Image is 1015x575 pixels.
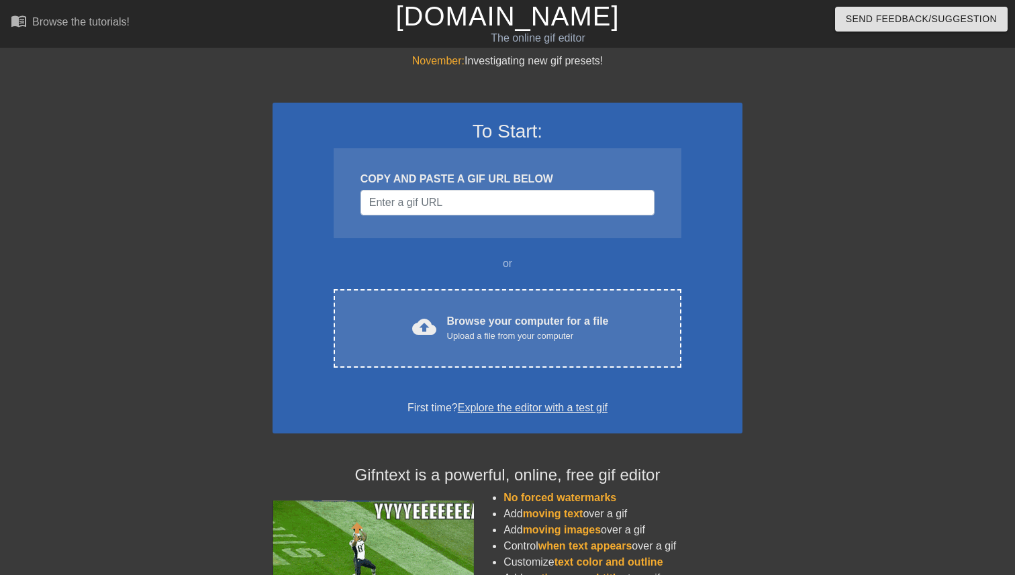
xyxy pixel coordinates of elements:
span: menu_book [11,13,27,29]
div: Upload a file from your computer [447,329,609,343]
a: Explore the editor with a test gif [458,402,608,413]
span: text color and outline [554,556,663,568]
span: moving text [523,508,583,519]
span: November: [412,55,465,66]
h3: To Start: [290,120,725,143]
div: Browse the tutorials! [32,16,130,28]
span: No forced watermarks [503,492,616,503]
h4: Gifntext is a powerful, online, free gif editor [273,466,742,485]
input: Username [360,190,655,215]
li: Control over a gif [503,538,742,554]
span: moving images [523,524,601,535]
div: COPY AND PASTE A GIF URL BELOW [360,171,655,187]
li: Add over a gif [503,506,742,522]
div: First time? [290,400,725,416]
li: Customize [503,554,742,570]
a: Browse the tutorials! [11,13,130,34]
li: Add over a gif [503,522,742,538]
div: Browse your computer for a file [447,313,609,343]
span: Send Feedback/Suggestion [846,11,997,28]
div: or [307,256,708,272]
div: The online gif editor [345,30,731,46]
span: when text appears [538,540,632,552]
a: [DOMAIN_NAME] [395,1,619,31]
button: Send Feedback/Suggestion [835,7,1008,32]
div: Investigating new gif presets! [273,53,742,69]
span: cloud_upload [412,315,436,339]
